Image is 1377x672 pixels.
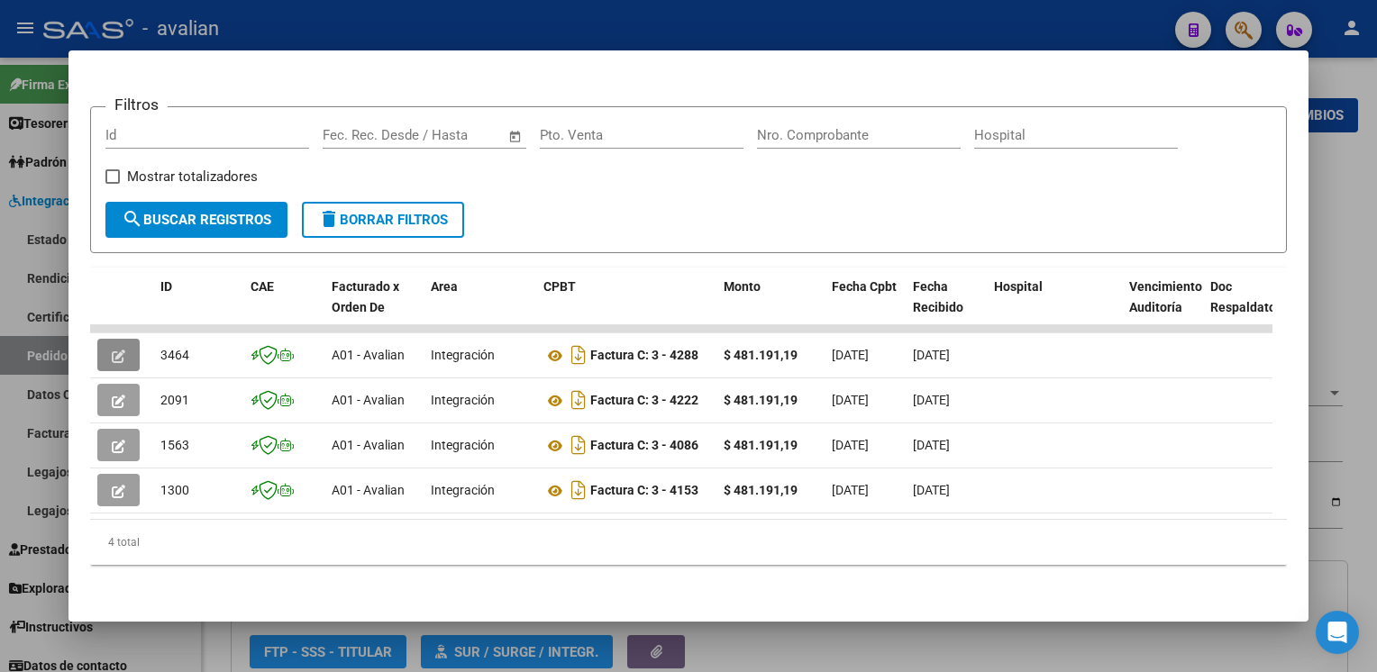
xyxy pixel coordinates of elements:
[913,438,950,452] span: [DATE]
[567,431,590,459] i: Descargar documento
[127,166,258,187] span: Mostrar totalizadores
[724,483,798,497] strong: $ 481.191,19
[567,386,590,414] i: Descargar documento
[332,438,405,452] span: A01 - Avalian
[160,279,172,294] span: ID
[590,394,698,408] strong: Factura C: 3 - 4222
[590,349,698,363] strong: Factura C: 3 - 4288
[160,348,189,362] span: 3464
[105,202,287,238] button: Buscar Registros
[1203,268,1311,347] datatable-header-cell: Doc Respaldatoria
[431,393,495,407] span: Integración
[590,484,698,498] strong: Factura C: 3 - 4153
[913,348,950,362] span: [DATE]
[324,268,424,347] datatable-header-cell: Facturado x Orden De
[1122,268,1203,347] datatable-header-cell: Vencimiento Auditoría
[318,208,340,230] mat-icon: delete
[424,268,536,347] datatable-header-cell: Area
[431,438,495,452] span: Integración
[567,341,590,369] i: Descargar documento
[332,279,399,314] span: Facturado x Orden De
[332,348,405,362] span: A01 - Avalian
[1316,611,1359,654] div: Open Intercom Messenger
[567,476,590,504] i: Descargar documento
[332,393,405,407] span: A01 - Avalian
[913,393,950,407] span: [DATE]
[323,127,381,143] input: Start date
[832,438,869,452] span: [DATE]
[832,393,869,407] span: [DATE]
[724,393,798,407] strong: $ 481.191,19
[243,268,324,347] datatable-header-cell: CAE
[251,279,274,294] span: CAE
[913,483,950,497] span: [DATE]
[724,279,761,294] span: Monto
[906,268,987,347] datatable-header-cell: Fecha Recibido
[590,439,698,453] strong: Factura C: 3 - 4086
[105,93,168,116] h3: Filtros
[987,268,1122,347] datatable-header-cell: Hospital
[832,483,869,497] span: [DATE]
[716,268,825,347] datatable-header-cell: Monto
[431,348,495,362] span: Integración
[397,127,485,143] input: End date
[160,393,189,407] span: 2091
[832,348,869,362] span: [DATE]
[724,348,798,362] strong: $ 481.191,19
[825,268,906,347] datatable-header-cell: Fecha Cpbt
[505,126,525,147] button: Open calendar
[160,483,189,497] span: 1300
[431,483,495,497] span: Integración
[536,268,716,347] datatable-header-cell: CPBT
[543,279,576,294] span: CPBT
[302,202,464,238] button: Borrar Filtros
[1129,279,1202,314] span: Vencimiento Auditoría
[332,483,405,497] span: A01 - Avalian
[90,520,1286,565] div: 4 total
[160,438,189,452] span: 1563
[153,268,243,347] datatable-header-cell: ID
[122,208,143,230] mat-icon: search
[832,279,897,294] span: Fecha Cpbt
[431,279,458,294] span: Area
[913,279,963,314] span: Fecha Recibido
[122,212,271,228] span: Buscar Registros
[724,438,798,452] strong: $ 481.191,19
[318,212,448,228] span: Borrar Filtros
[994,279,1043,294] span: Hospital
[1210,279,1291,314] span: Doc Respaldatoria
